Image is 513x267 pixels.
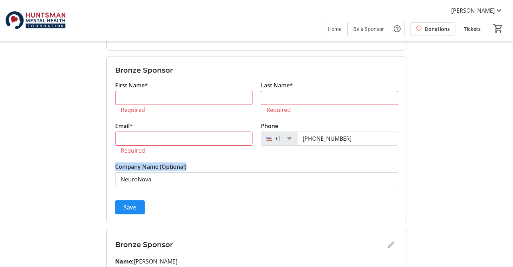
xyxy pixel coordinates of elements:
button: Cart [492,22,505,35]
label: Phone [261,122,278,130]
a: Be a Sponsor [348,22,390,35]
a: Tickets [458,22,486,35]
h3: Bronze Sponsor [115,65,398,75]
label: First Name* [115,81,148,89]
span: Donations [425,25,450,33]
p: [PERSON_NAME] [115,257,398,266]
span: [PERSON_NAME] [451,6,495,15]
strong: Name: [115,258,134,265]
span: Tickets [464,25,481,33]
button: [PERSON_NAME] [446,5,509,16]
span: Be a Sponsor [353,25,384,33]
button: Help [390,22,404,36]
label: Last Name* [261,81,293,89]
span: Save [124,203,136,212]
button: Save [115,200,145,214]
h3: Bronze Sponsor [115,239,384,250]
span: Required [267,106,291,114]
input: (201) 555-0123 [297,132,398,146]
span: Home [328,25,342,33]
span: Required [121,106,145,114]
a: Home [322,22,347,35]
img: Huntsman Mental Health Foundation's Logo [4,3,67,38]
a: Donations [410,22,455,35]
label: Company Name (Optional) [115,162,186,171]
label: Email* [115,122,133,130]
span: Required [121,147,145,154]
